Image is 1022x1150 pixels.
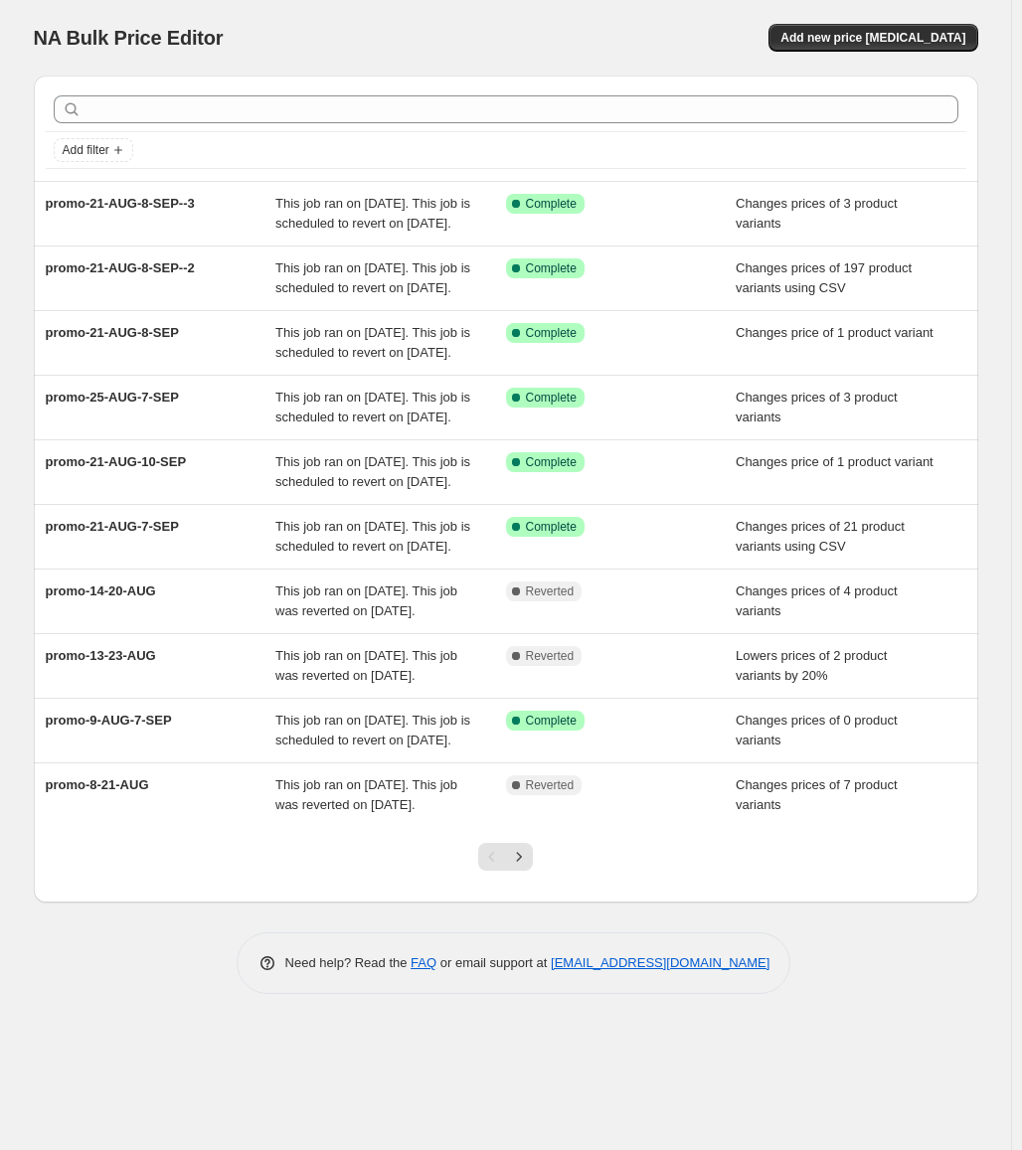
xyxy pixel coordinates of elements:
[46,454,187,469] span: promo-21-AUG-10-SEP
[526,454,577,470] span: Complete
[551,955,769,970] a: [EMAIL_ADDRESS][DOMAIN_NAME]
[275,777,457,812] span: This job ran on [DATE]. This job was reverted on [DATE].
[736,713,898,747] span: Changes prices of 0 product variants
[275,648,457,683] span: This job ran on [DATE]. This job was reverted on [DATE].
[736,648,887,683] span: Lowers prices of 2 product variants by 20%
[768,24,977,52] button: Add new price [MEDICAL_DATA]
[736,454,934,469] span: Changes price of 1 product variant
[46,325,179,340] span: promo-21-AUG-8-SEP
[46,777,149,792] span: promo-8-21-AUG
[526,260,577,276] span: Complete
[63,142,109,158] span: Add filter
[275,713,470,747] span: This job ran on [DATE]. This job is scheduled to revert on [DATE].
[736,260,912,295] span: Changes prices of 197 product variants using CSV
[736,325,934,340] span: Changes price of 1 product variant
[46,583,156,598] span: promo-14-20-AUG
[54,138,133,162] button: Add filter
[526,648,575,664] span: Reverted
[275,325,470,360] span: This job ran on [DATE]. This job is scheduled to revert on [DATE].
[736,390,898,424] span: Changes prices of 3 product variants
[46,196,195,211] span: promo-21-AUG-8-SEP--3
[46,713,172,728] span: promo-9-AUG-7-SEP
[275,260,470,295] span: This job ran on [DATE]. This job is scheduled to revert on [DATE].
[526,325,577,341] span: Complete
[275,454,470,489] span: This job ran on [DATE]. This job is scheduled to revert on [DATE].
[505,843,533,871] button: Next
[478,843,533,871] nav: Pagination
[526,196,577,212] span: Complete
[411,955,436,970] a: FAQ
[526,777,575,793] span: Reverted
[46,519,179,534] span: promo-21-AUG-7-SEP
[46,648,156,663] span: promo-13-23-AUG
[526,519,577,535] span: Complete
[285,955,412,970] span: Need help? Read the
[526,583,575,599] span: Reverted
[275,390,470,424] span: This job ran on [DATE]. This job is scheduled to revert on [DATE].
[526,390,577,406] span: Complete
[780,30,965,46] span: Add new price [MEDICAL_DATA]
[46,390,179,405] span: promo-25-AUG-7-SEP
[275,519,470,554] span: This job ran on [DATE]. This job is scheduled to revert on [DATE].
[275,196,470,231] span: This job ran on [DATE]. This job is scheduled to revert on [DATE].
[46,260,195,275] span: promo-21-AUG-8-SEP--2
[34,27,224,49] span: NA Bulk Price Editor
[275,583,457,618] span: This job ran on [DATE]. This job was reverted on [DATE].
[736,519,905,554] span: Changes prices of 21 product variants using CSV
[736,777,898,812] span: Changes prices of 7 product variants
[526,713,577,729] span: Complete
[736,196,898,231] span: Changes prices of 3 product variants
[436,955,551,970] span: or email support at
[736,583,898,618] span: Changes prices of 4 product variants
